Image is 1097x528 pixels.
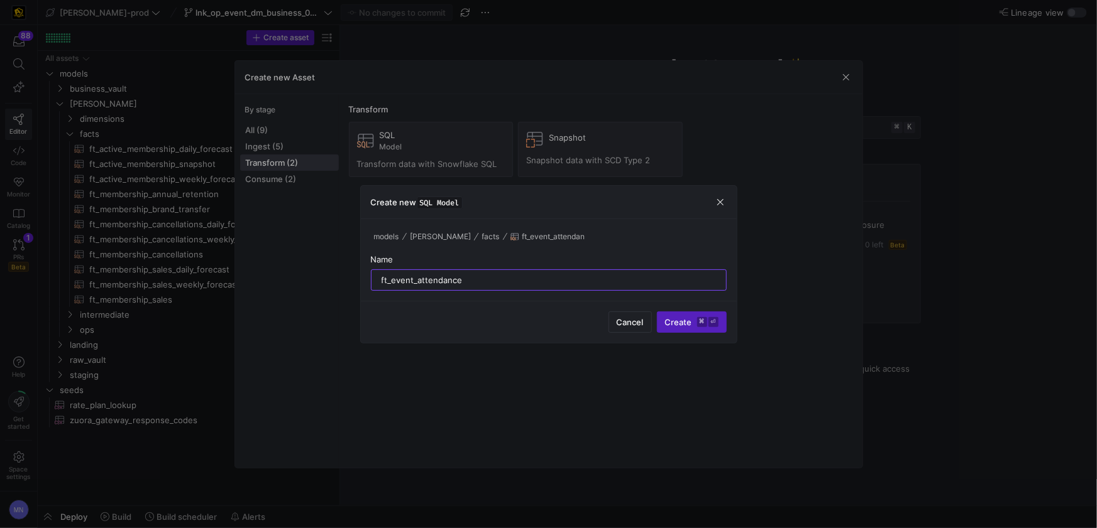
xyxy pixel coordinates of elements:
span: ft_event_attendan [522,232,585,241]
span: facts [482,232,500,241]
span: SQL Model [417,197,463,209]
button: [PERSON_NAME] [407,229,474,244]
button: facts [479,229,503,244]
h3: Create new [371,197,463,207]
span: Name [371,254,394,264]
kbd: ⌘ [697,317,707,327]
span: Create [665,317,719,327]
span: Cancel [617,317,644,327]
button: ft_event_attendan [507,229,588,244]
button: models [371,229,402,244]
kbd: ⏎ [708,317,719,327]
button: Cancel [609,311,652,333]
span: [PERSON_NAME] [410,232,471,241]
span: models [374,232,399,241]
button: Create⌘⏎ [657,311,727,333]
